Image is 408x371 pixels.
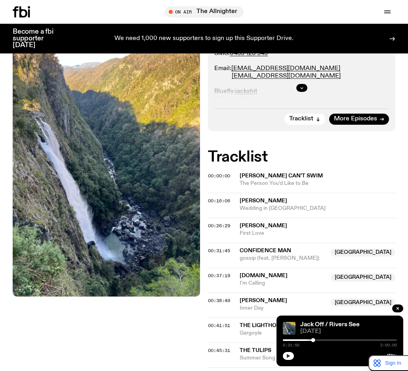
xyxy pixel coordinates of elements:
span: 00:41:51 [208,322,230,329]
a: [EMAIL_ADDRESS][DOMAIN_NAME] [231,65,340,72]
h2: Tracklist [208,150,395,164]
p: We need 1,000 new supporters to sign up this Supporter Drive. [114,35,294,42]
span: [GEOGRAPHIC_DATA] [331,299,395,306]
a: [EMAIL_ADDRESS][DOMAIN_NAME] [232,73,341,79]
button: 00:38:49 [208,299,230,303]
button: 00:00:00 [208,174,230,178]
span: Inner Day [240,304,326,312]
span: Summer Song [240,354,395,362]
span: The Person You’d Like to Be [240,180,395,187]
button: 00:45:31 [208,348,230,353]
span: [PERSON_NAME] Can't Swim [240,173,323,179]
a: Jack Off / Rivers See [300,322,360,328]
span: Gargoyle [240,329,326,337]
span: 00:38:49 [208,297,230,304]
span: [DATE] [300,329,397,335]
button: 00:41:51 [208,323,230,328]
span: 0:31:50 [283,343,299,347]
span: Tracklist [289,116,313,122]
a: More Episodes [329,114,389,125]
span: 00:16:06 [208,198,230,204]
span: [PERSON_NAME] [240,223,287,228]
span: [GEOGRAPHIC_DATA] [331,249,395,257]
span: The Tulips [240,348,271,353]
span: Confidence Man [240,248,291,253]
h3: Become a fbi supporter [DATE] [13,29,63,49]
a: 0435 123 945 [230,50,268,57]
span: 2:00:00 [380,343,397,347]
button: 00:37:19 [208,274,230,278]
span: 00:00:00 [208,173,230,179]
button: 00:26:29 [208,224,230,228]
span: I'm Calling [240,280,326,287]
button: On AirThe Allnighter [165,6,244,17]
span: First Love [240,230,395,237]
button: Tracklist [284,114,325,125]
span: More Episodes [334,116,377,122]
span: gossip (feat. [PERSON_NAME]) [240,255,326,262]
span: [GEOGRAPHIC_DATA] [331,274,395,282]
span: 00:45:31 [208,347,230,354]
span: Wedding in [GEOGRAPHIC_DATA] [240,205,395,212]
span: The Lighthouse Keepers [240,323,314,328]
span: [DOMAIN_NAME] [240,273,288,278]
button: 00:16:06 [208,199,230,203]
span: [PERSON_NAME] [240,298,287,303]
span: [PERSON_NAME] [240,198,287,204]
span: 00:26:29 [208,223,230,229]
span: 00:37:19 [208,272,230,279]
span: 00:31:45 [208,247,230,254]
button: 00:31:45 [208,249,230,253]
